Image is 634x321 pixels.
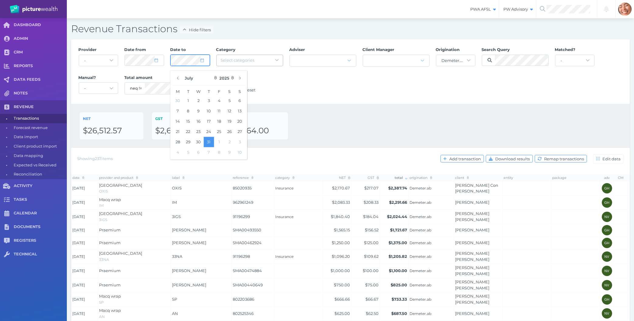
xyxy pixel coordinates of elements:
div: Gareth Healy [602,225,612,235]
span: SMA00493550 [233,227,273,233]
span: $1,100.00 [389,268,407,273]
span: DOCUMENTS [14,224,67,230]
span: GST [155,116,163,121]
td: Demeter.ab [409,224,454,237]
span: Forecast revenue [14,123,65,133]
span: $687.50 [392,311,407,316]
span: NV [605,255,609,258]
span: [PERSON_NAME] [172,268,207,273]
span: OXIS [99,189,108,193]
span: [PERSON_NAME] [172,282,207,287]
div: $26,512.57 [83,126,140,136]
select: eq = equals; neq = not equals; lt = less than; gt = greater than [130,83,142,94]
span: REGISTERS [14,238,67,243]
div: Nancy Vos [602,251,612,262]
span: $2,083.33 [332,200,350,205]
span: Demeter.ab [410,268,453,273]
span: label [172,176,185,180]
span: SP [99,300,104,305]
span: IM [172,200,177,205]
button: 7 [204,147,214,157]
span: Adviser [290,47,305,52]
span: $1,375.00 [389,240,407,245]
button: 11 [214,106,224,116]
span: Edit data [601,156,623,161]
td: Demeter.ab [409,237,454,249]
span: category [276,176,295,180]
td: Demeter.ab [409,249,454,264]
span: Reset [243,87,258,92]
span: 3IGS [172,214,181,219]
td: Insurance [274,210,323,224]
button: 13 [235,106,245,116]
span: ADMIN [14,36,67,41]
span: IM [99,203,104,208]
span: 802203686 [233,296,273,302]
span: Demeter.ab [410,311,453,316]
button: 6 [193,147,204,157]
span: $1,840.40 [331,214,350,219]
button: 10 [235,147,245,157]
span: $1,205.82 [389,254,407,259]
a: [PERSON_NAME] [PERSON_NAME] [455,265,490,276]
button: 5 [183,147,193,157]
span: Demeter.ab [410,214,453,219]
span: T [183,87,193,95]
span: NET [339,176,350,180]
span: [GEOGRAPHIC_DATA] [99,183,142,188]
span: Data import [14,132,65,142]
button: 20 [235,116,245,126]
td: [DATE] [71,306,98,321]
th: entity [503,174,551,181]
button: 27 [235,126,245,137]
span: Macq wrap [99,197,121,202]
span: 33NA [172,254,183,259]
span: $62.50 [366,311,379,316]
span: 91196298 [233,254,273,260]
span: Demeter.ab [410,283,453,288]
button: 26 [224,126,235,137]
span: Matched? [555,47,576,52]
td: Demeter.ab [409,292,454,306]
span: Hide filters [187,27,213,32]
span: Demeter.ab [410,200,453,205]
td: SMA00493550 [232,224,274,237]
td: 85020935 [232,181,274,196]
span: Transactions [14,114,65,123]
span: $75.00 [365,282,379,287]
div: $2,651.43 [155,126,212,136]
td: [DATE] [71,181,98,196]
th: CM [614,174,628,181]
span: Expected vs Received [14,161,65,170]
td: [DATE] [71,278,98,292]
button: 31 [204,137,214,147]
span: $625.00 [335,311,350,316]
td: Demeter.ab [409,278,454,292]
span: [PERSON_NAME] [172,227,207,232]
td: [DATE] [71,292,98,306]
button: 18 [214,116,224,126]
td: SMA00440649 [232,278,274,292]
button: 19 [224,116,235,126]
span: NV [605,312,609,315]
span: $1,721.67 [390,227,407,232]
span: NOTES [14,91,67,96]
button: 10 [204,106,214,116]
button: 22 [183,126,193,137]
button: 9 [224,147,235,157]
button: 29 [183,137,193,147]
span: Client product import [14,142,65,151]
span: SMA00462924 [233,240,273,246]
th: adv [600,174,614,181]
span: GST [368,176,379,180]
span: [PERSON_NAME] [172,240,207,245]
button: 4 [214,95,224,106]
span: SP [172,297,177,302]
span: [GEOGRAPHIC_DATA] [99,251,142,256]
span: $208.33 [364,200,379,205]
td: 91196299 [232,210,274,224]
span: T [204,87,214,95]
h2: Revenue Transactions [71,22,630,35]
span: ACTIVITY [14,183,67,189]
span: Data mapping [14,151,65,161]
